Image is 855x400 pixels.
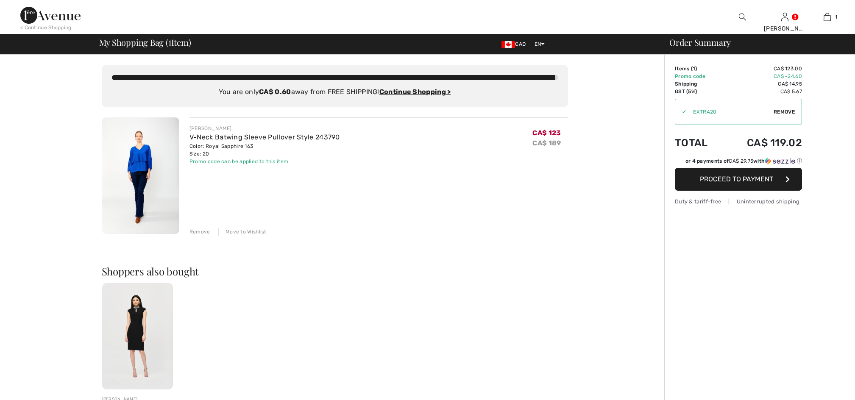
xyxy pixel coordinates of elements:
div: or 4 payments of with [685,157,802,165]
img: My Bag [824,12,831,22]
div: Order Summary [659,38,850,47]
td: CA$ 14.95 [722,80,802,88]
span: CAD [501,41,529,47]
div: ✔ [675,108,686,116]
a: Sign In [781,13,788,21]
span: 1 [168,36,171,47]
img: V-Neck Batwing Sleeve Pullover Style 243790 [102,117,179,234]
td: GST (5%) [675,88,722,95]
div: < Continue Shopping [20,24,72,31]
img: 1ère Avenue [20,7,81,24]
span: Proceed to Payment [700,175,773,183]
span: My Shopping Bag ( Item) [99,38,191,47]
span: Remove [774,108,795,116]
div: Color: Royal Sapphire 163 Size: 20 [189,142,340,158]
td: CA$ 119.02 [722,128,802,157]
div: Move to Wishlist [218,228,267,236]
s: CA$ 189 [532,139,561,147]
td: CA$ 123.00 [722,65,802,72]
td: CA$ 5.67 [722,88,802,95]
a: Continue Shopping > [379,88,451,96]
a: 1 [806,12,848,22]
span: 1 [693,66,695,72]
img: Canadian Dollar [501,41,515,48]
span: CA$ 123 [532,129,561,137]
input: Promo code [686,99,774,125]
img: Sezzle [765,157,795,165]
td: Items ( ) [675,65,722,72]
strong: CA$ 0.60 [259,88,291,96]
td: Shipping [675,80,722,88]
h2: Shoppers also bought [102,266,568,276]
a: V-Neck Batwing Sleeve Pullover Style 243790 [189,133,340,141]
td: Total [675,128,722,157]
div: [PERSON_NAME] [764,24,805,33]
span: CA$ 29.75 [729,158,753,164]
button: Proceed to Payment [675,168,802,191]
div: Remove [189,228,210,236]
span: EN [535,41,545,47]
td: CA$ -24.60 [722,72,802,80]
img: My Info [781,12,788,22]
span: 1 [835,13,837,21]
div: [PERSON_NAME] [189,125,340,132]
div: Duty & tariff-free | Uninterrupted shipping [675,197,802,206]
td: Promo code [675,72,722,80]
img: Keyhole High-Neck Mini Dress Style 243313 [102,283,173,389]
div: Promo code can be applied to this item [189,158,340,165]
div: or 4 payments ofCA$ 29.75withSezzle Click to learn more about Sezzle [675,157,802,168]
img: search the website [739,12,746,22]
div: You are only away from FREE SHIPPING! [112,87,558,97]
